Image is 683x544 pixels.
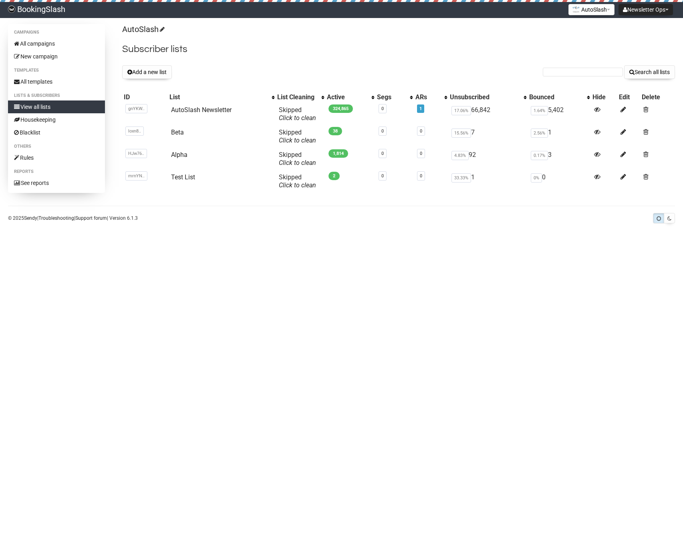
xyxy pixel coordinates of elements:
[448,170,528,193] td: 1
[327,93,367,101] div: Active
[328,172,340,180] span: 2
[414,92,448,103] th: ARs: No sort applied, activate to apply an ascending sort
[8,37,105,50] a: All campaigns
[619,4,673,15] button: Newsletter Ops
[531,128,548,138] span: 2.56%
[8,151,105,164] a: Rules
[381,151,384,156] a: 0
[448,125,528,148] td: 7
[8,167,105,177] li: Reports
[451,128,471,138] span: 15.56%
[8,113,105,126] a: Housekeeping
[531,106,548,115] span: 1.64%
[591,92,617,103] th: Hide: No sort applied, sorting is disabled
[277,93,317,101] div: List Cleaning
[528,92,591,103] th: Bounced: No sort applied, activate to apply an ascending sort
[279,137,316,144] a: Click to clean
[573,6,579,12] img: 1.png
[171,106,232,114] a: AutoSlash Newsletter
[531,173,542,183] span: 0%
[420,173,422,179] a: 0
[125,171,147,181] span: mrnYN..
[381,128,384,134] a: 0
[171,128,184,136] a: Beta
[568,4,614,15] button: AutoSlash
[448,148,528,170] td: 92
[8,66,105,75] li: Templates
[592,93,616,101] div: Hide
[125,126,144,136] span: loxn8..
[642,93,673,101] div: Delete
[279,173,316,189] span: Skipped
[448,92,528,103] th: Unsubscribed: No sort applied, activate to apply an ascending sort
[279,151,316,167] span: Skipped
[122,24,163,34] a: AutoSlash
[124,93,167,101] div: ID
[8,126,105,139] a: Blacklist
[419,106,422,111] a: 1
[38,215,74,221] a: Troubleshooting
[8,6,15,13] img: 79e34ab682fc1f0327fad1ef1844de1c
[528,170,591,193] td: 0
[617,92,640,103] th: Edit: No sort applied, sorting is disabled
[279,181,316,189] a: Click to clean
[420,151,422,156] a: 0
[24,215,37,221] a: Sendy
[8,100,105,113] a: View all lists
[8,28,105,37] li: Campaigns
[328,104,353,113] span: 324,865
[450,93,520,101] div: Unsubscribed
[328,127,342,135] span: 38
[279,106,316,122] span: Skipped
[125,149,147,158] span: HJw76..
[75,215,107,221] a: Support forum
[122,65,172,79] button: Add a new list
[8,75,105,88] a: All templates
[279,114,316,122] a: Click to clean
[8,214,138,223] p: © 2025 | | | Version 6.1.3
[451,106,471,115] span: 17.06%
[451,173,471,183] span: 33.33%
[381,173,384,179] a: 0
[448,103,528,125] td: 66,842
[8,177,105,189] a: See reports
[325,92,375,103] th: Active: No sort applied, activate to apply an ascending sort
[8,91,105,100] li: Lists & subscribers
[420,128,422,134] a: 0
[451,151,469,160] span: 4.83%
[529,93,583,101] div: Bounced
[279,128,316,144] span: Skipped
[640,92,675,103] th: Delete: No sort applied, sorting is disabled
[122,42,675,56] h2: Subscriber lists
[125,104,147,113] span: gnYKW..
[377,93,406,101] div: Segs
[375,92,414,103] th: Segs: No sort applied, activate to apply an ascending sort
[171,151,187,159] a: Alpha
[624,65,675,79] button: Search all lists
[8,50,105,63] a: New campaign
[619,93,638,101] div: Edit
[528,148,591,170] td: 3
[168,92,276,103] th: List: No sort applied, activate to apply an ascending sort
[528,103,591,125] td: 5,402
[528,125,591,148] td: 1
[276,92,325,103] th: List Cleaning: No sort applied, activate to apply an ascending sort
[122,92,168,103] th: ID: No sort applied, sorting is disabled
[279,159,316,167] a: Click to clean
[171,173,195,181] a: Test List
[169,93,268,101] div: List
[415,93,440,101] div: ARs
[328,149,348,158] span: 1,814
[531,151,548,160] span: 0.17%
[381,106,384,111] a: 0
[8,142,105,151] li: Others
